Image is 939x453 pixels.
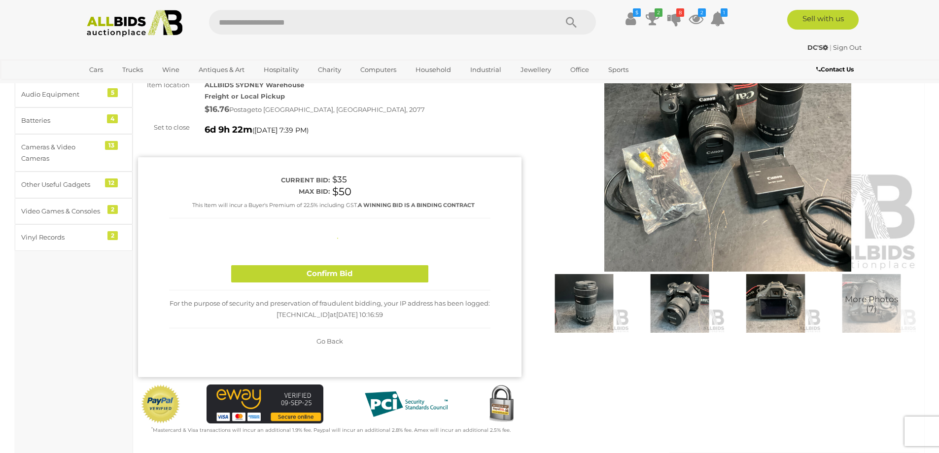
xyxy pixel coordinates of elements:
a: $ [624,10,638,28]
strong: $16.76 [205,105,229,114]
img: Canon 600D with 18-55mm & 55-250mm Lens [634,274,725,333]
button: Search [547,10,596,35]
div: Cameras & Video Cameras [21,141,103,165]
a: Sports [602,62,635,78]
small: This Item will incur a Buyer's Premium of 22.5% including GST. [192,202,475,209]
a: [GEOGRAPHIC_DATA] [83,78,166,94]
i: 1 [721,8,728,17]
a: 8 [667,10,682,28]
strong: ALLBIDS SYDNEY Warehouse [205,81,304,89]
strong: 6d 9h 22m [205,124,252,135]
a: Household [409,62,457,78]
span: $35 [332,174,347,184]
span: More Photos (7) [845,295,898,314]
img: Secured by Rapid SSL [482,384,521,424]
i: 2 [655,8,662,17]
div: 2 [107,205,118,214]
span: [TECHNICAL_ID] [277,311,330,318]
strong: DC'S [807,43,828,51]
span: ( ) [252,126,309,134]
div: Current bid: [169,174,330,186]
b: A WINNING BID IS A BINDING CONTRACT [358,202,475,209]
div: 12 [105,178,118,187]
a: Trucks [116,62,149,78]
div: 5 [107,88,118,97]
div: For the purpose of security and preservation of fraudulent bidding, your IP address has been logg... [169,290,490,329]
a: Computers [354,62,403,78]
img: eWAY Payment Gateway [207,384,323,423]
div: 4 [107,114,118,123]
a: Charity [312,62,348,78]
div: Video Games & Consoles [21,206,103,217]
span: | [830,43,832,51]
i: 8 [676,8,684,17]
div: Other Useful Gadgets [21,179,103,190]
a: Batteries 4 [15,107,133,134]
a: Video Games & Consoles 2 [15,198,133,224]
a: Sign Out [833,43,862,51]
img: Canon 600D with 18-55mm & 55-250mm Lens [826,274,917,333]
div: Audio Equipment [21,89,103,100]
img: Canon 600D with 18-55mm & 55-250mm Lens [536,25,920,272]
img: Canon 600D with 18-55mm & 55-250mm Lens [730,274,821,333]
a: Wine [156,62,186,78]
a: Industrial [464,62,508,78]
a: Contact Us [816,64,856,75]
a: Antiques & Art [192,62,251,78]
span: Go Back [316,337,343,345]
a: DC'S [807,43,830,51]
div: Item location [131,79,197,91]
div: Postage [205,103,522,117]
a: Hospitality [257,62,305,78]
div: Max bid: [169,186,330,197]
span: $50 [332,185,351,198]
a: Cameras & Video Cameras 13 [15,134,133,172]
a: Jewellery [514,62,557,78]
a: Vinyl Records 2 [15,224,133,250]
img: Allbids.com.au [81,10,188,37]
a: Audio Equipment 5 [15,81,133,107]
img: PCI DSS compliant [357,384,455,424]
i: 2 [698,8,706,17]
img: Canon 600D with 18-55mm & 55-250mm Lens [539,274,629,333]
a: Other Useful Gadgets 12 [15,172,133,198]
small: Mastercard & Visa transactions will incur an additional 1.9% fee. Paypal will incur an additional... [151,427,511,433]
a: Office [564,62,595,78]
a: Sell with us [787,10,859,30]
a: 1 [710,10,725,28]
a: More Photos(7) [826,274,917,333]
span: to [GEOGRAPHIC_DATA], [GEOGRAPHIC_DATA], 2077 [255,105,425,113]
div: 2 [107,231,118,240]
span: [DATE] 10:16:59 [336,311,383,318]
div: Batteries [21,115,103,126]
a: 2 [689,10,703,28]
i: $ [633,8,641,17]
div: Set to close [131,122,197,133]
strong: Freight or Local Pickup [205,92,285,100]
div: 13 [105,141,118,150]
button: Confirm Bid [231,265,428,282]
div: Vinyl Records [21,232,103,243]
a: Cars [83,62,109,78]
img: Official PayPal Seal [140,384,181,424]
a: 2 [645,10,660,28]
span: [DATE] 7:39 PM [254,126,307,135]
b: Contact Us [816,66,854,73]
